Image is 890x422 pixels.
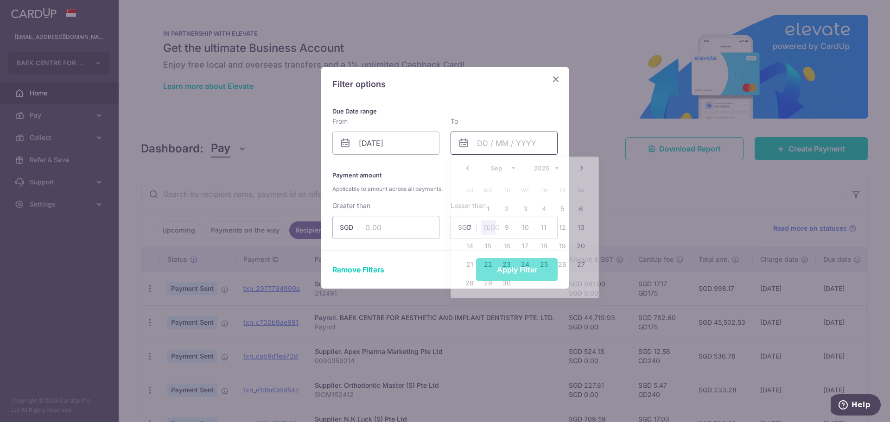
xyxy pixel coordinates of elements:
input: DD / MM / YYYY [451,132,558,155]
span: Wednesday [518,183,533,198]
a: 6 [573,202,588,216]
a: 15 [481,239,496,253]
a: 18 [536,239,551,253]
a: 3 [518,202,533,216]
span: Applicable to amount across all payments. [332,184,558,194]
span: Thursday [536,183,551,198]
a: 10 [518,220,533,235]
a: 9 [499,220,514,235]
input: 0.00 [332,216,439,239]
a: 30 [499,276,514,290]
a: 8 [481,220,496,235]
span: Monday [481,183,496,198]
a: 28 [462,276,477,290]
a: 23 [499,257,514,272]
a: 11 [536,220,551,235]
a: Prev [462,163,473,174]
a: 26 [555,257,570,272]
a: 16 [499,239,514,253]
p: Payment amount [332,170,558,194]
span: Friday [555,183,570,198]
a: 5 [555,202,570,216]
span: Sunday [462,183,477,198]
label: Greater than [332,201,370,210]
span: Saturday [573,183,588,198]
a: 27 [573,257,588,272]
a: 25 [536,257,551,272]
a: 21 [462,257,477,272]
a: 13 [573,220,588,235]
a: 7 [462,220,477,235]
a: 4 [536,202,551,216]
label: From [332,117,348,126]
iframe: Opens a widget where you can find more information [831,394,881,417]
a: Next [576,163,587,174]
a: 17 [518,239,533,253]
span: Tuesday [499,183,514,198]
a: 12 [555,220,570,235]
input: DD / MM / YYYY [332,132,439,155]
a: 19 [555,239,570,253]
a: 2 [499,202,514,216]
a: 22 [481,257,496,272]
a: 1 [481,202,496,216]
a: 14 [462,239,477,253]
p: Due Date range [332,106,558,117]
a: 20 [573,239,588,253]
label: To [451,117,458,126]
p: Filter options [332,78,558,90]
span: SGD [340,223,358,232]
button: Remove Filters [332,264,384,275]
a: 29 [481,276,496,290]
button: Close [550,74,561,85]
a: 24 [518,257,533,272]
